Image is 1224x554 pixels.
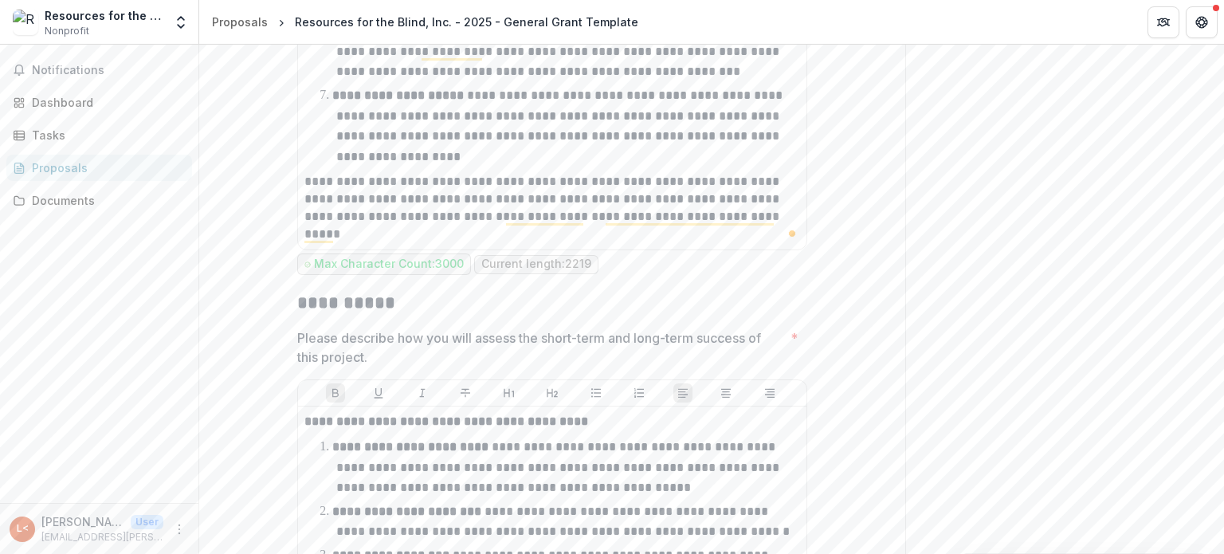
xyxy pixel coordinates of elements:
p: Max Character Count: 3000 [314,257,464,271]
button: Notifications [6,57,192,83]
p: [PERSON_NAME]-Ang <[EMAIL_ADDRESS][PERSON_NAME][DOMAIN_NAME]> <[DOMAIN_NAME][EMAIL_ADDRESS][PERSO... [41,513,124,530]
button: Bold [326,383,345,403]
div: Resources for the Blind, Inc. [45,7,163,24]
div: Proposals [212,14,268,30]
button: Partners [1147,6,1179,38]
button: Align Left [673,383,692,403]
button: Strike [456,383,475,403]
button: Italicize [413,383,432,403]
button: Open entity switcher [170,6,192,38]
p: Current length: 2219 [481,257,591,271]
div: Dashboard [32,94,179,111]
nav: breadcrumb [206,10,645,33]
p: Please describe how you will assess the short-term and long-term success of this project. [297,328,784,367]
button: Heading 2 [543,383,562,403]
span: Notifications [32,64,186,77]
div: Tasks [32,127,179,143]
button: Underline [369,383,388,403]
button: More [170,520,189,539]
img: Resources for the Blind, Inc. [13,10,38,35]
a: Documents [6,187,192,214]
div: Resources for the Blind, Inc. - 2025 - General Grant Template [295,14,638,30]
button: Get Help [1186,6,1218,38]
button: Ordered List [630,383,649,403]
a: Proposals [206,10,274,33]
a: Tasks [6,122,192,148]
button: Align Center [716,383,736,403]
button: Bullet List [586,383,606,403]
span: Nonprofit [45,24,89,38]
div: Lorinda De Vera-Ang <rbi.lorinda@gmail.com> <rbi.lorinda@gmail.com> [17,524,29,534]
p: User [131,515,163,529]
div: Documents [32,192,179,209]
p: [EMAIL_ADDRESS][PERSON_NAME][DOMAIN_NAME] [41,530,163,544]
div: Proposals [32,159,179,176]
button: Align Right [760,383,779,403]
a: Dashboard [6,89,192,116]
a: Proposals [6,155,192,181]
button: Heading 1 [500,383,519,403]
